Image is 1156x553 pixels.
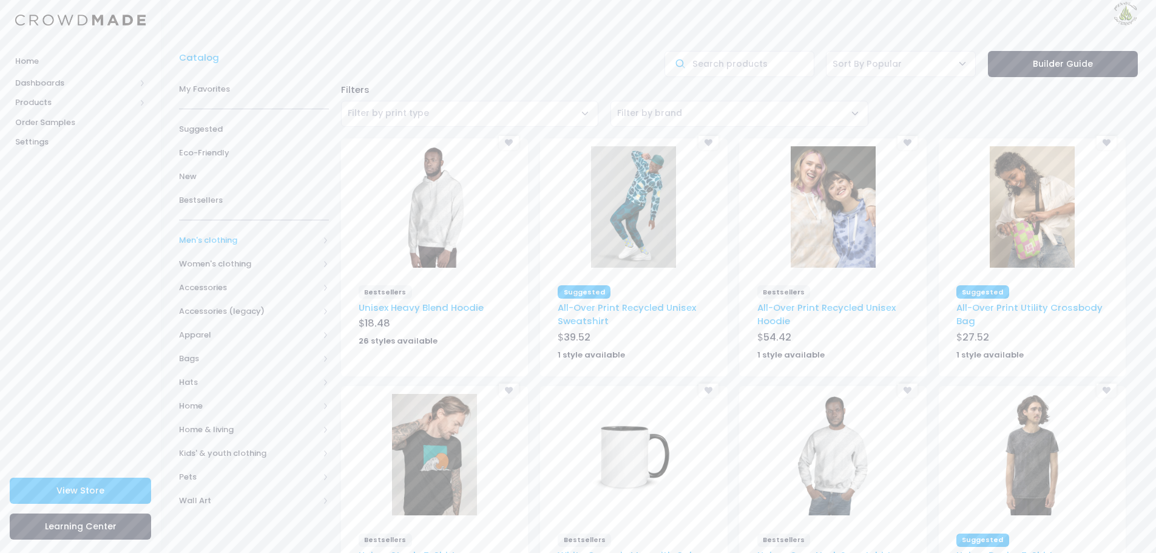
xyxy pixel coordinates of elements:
span: Suggested [558,285,610,299]
span: Suggested [179,123,329,135]
span: Home [15,55,146,67]
a: Unisex Heavy Blend Hoodie [359,301,484,314]
span: Kids' & youth clothing [179,447,319,460]
span: Bestsellers [359,285,412,299]
span: Sort By Popular [826,51,976,77]
img: User [1114,1,1138,25]
div: $ [757,330,909,347]
span: View Store [56,484,104,497]
span: Home [179,400,319,412]
a: View Store [10,478,151,504]
div: $ [956,330,1108,347]
span: Men's clothing [179,234,319,246]
span: Bestsellers [757,285,811,299]
a: Bestsellers [179,188,329,212]
span: Order Samples [15,117,146,129]
a: All-Over Print Utility Crossbody Bag [956,301,1103,327]
a: Suggested [179,117,329,141]
span: Learning Center [45,520,117,532]
div: $ [558,330,709,347]
span: Bestsellers [757,534,811,547]
span: Eco-Friendly [179,147,329,159]
span: Filter by print type [341,101,599,127]
a: Catalog [179,51,225,64]
span: Women's clothing [179,258,319,270]
span: Pets [179,471,319,483]
input: Search products [664,51,814,77]
span: Products [15,97,135,109]
span: Bestsellers [558,534,611,547]
span: Suggested [956,285,1009,299]
a: Eco-Friendly [179,141,329,165]
span: Filter by print type [348,107,429,119]
span: Apparel [179,329,319,341]
span: Settings [15,136,146,148]
span: Filter by print type [348,107,429,120]
a: All-Over Print Recycled Unisex Hoodie [757,301,896,327]
span: 27.52 [962,330,989,344]
div: Filters [335,83,1144,97]
span: Dashboards [15,77,135,89]
img: Logo [15,15,146,26]
div: $ [359,316,510,333]
a: Builder Guide [988,51,1138,77]
span: Suggested [956,534,1009,547]
span: Accessories (legacy) [179,305,319,317]
a: My Favorites [179,77,329,101]
strong: 1 style available [757,349,825,361]
span: Bestsellers [359,534,412,547]
span: My Favorites [179,83,329,95]
span: 39.52 [564,330,590,344]
strong: 1 style available [558,349,625,361]
span: Hats [179,376,319,388]
a: Learning Center [10,514,151,540]
span: 54.42 [763,330,791,344]
strong: 26 styles available [359,335,438,347]
span: Sort By Popular [833,58,902,70]
strong: 1 style available [956,349,1024,361]
a: All-Over Print Recycled Unisex Sweatshirt [558,301,696,327]
span: 18.48 [365,316,390,330]
span: Filter by brand [617,107,682,119]
span: Filter by brand [617,107,682,120]
span: Filter by brand [610,101,868,127]
span: Accessories [179,282,319,294]
a: New [179,165,329,188]
span: Home & living [179,424,319,436]
span: Wall Art [179,495,319,507]
span: New [179,171,329,183]
span: Bags [179,353,319,365]
span: Bestsellers [179,194,329,206]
